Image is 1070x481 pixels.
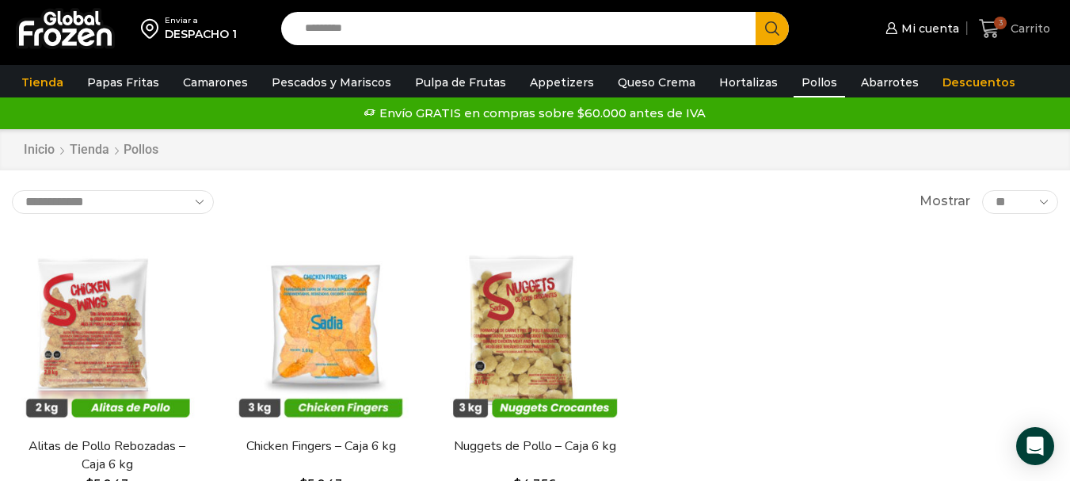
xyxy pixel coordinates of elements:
a: Pescados y Mariscos [264,67,399,97]
a: Abarrotes [853,67,927,97]
a: Descuentos [935,67,1023,97]
a: Inicio [23,141,55,159]
div: DESPACHO 1 [165,26,237,42]
a: 3 Carrito [975,10,1054,48]
a: Tienda [13,67,71,97]
a: Nuggets de Pollo – Caja 6 kg [449,437,620,456]
a: Pulpa de Frutas [407,67,514,97]
div: Enviar a [165,15,237,26]
nav: Breadcrumb [23,141,158,159]
a: Tienda [69,141,110,159]
a: Alitas de Pollo Rebozadas – Caja 6 kg [21,437,192,474]
a: Chicken Fingers – Caja 6 kg [235,437,406,456]
a: Camarones [175,67,256,97]
h1: Pollos [124,142,158,157]
span: 3 [994,17,1007,29]
select: Pedido de la tienda [12,190,214,214]
a: Pollos [794,67,845,97]
button: Search button [756,12,789,45]
a: Hortalizas [711,67,786,97]
span: Carrito [1007,21,1050,36]
a: Appetizers [522,67,602,97]
span: Mostrar [920,193,970,211]
a: Queso Crema [610,67,703,97]
span: Mi cuenta [897,21,959,36]
a: Papas Fritas [79,67,167,97]
img: address-field-icon.svg [141,15,165,42]
div: Open Intercom Messenger [1016,427,1054,465]
a: Mi cuenta [882,13,959,44]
